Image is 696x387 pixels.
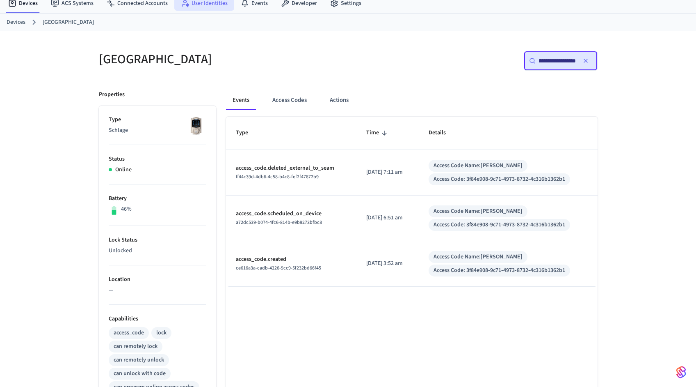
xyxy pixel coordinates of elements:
[186,115,206,136] img: Schlage Sense Smart Deadbolt with Camelot Trim, Front
[236,219,322,226] span: a72dc539-b074-4fc6-814b-e9b9273bfbc8
[226,90,598,110] div: ant example
[114,369,166,378] div: can unlock with code
[109,126,206,135] p: Schlage
[109,286,206,295] p: —
[236,173,319,180] span: ff44c39d-4db6-4c58-b4c8-fef2f47872b9
[366,168,409,177] p: [DATE] 7:11 am
[43,18,94,27] a: [GEOGRAPHIC_DATA]
[109,155,206,164] p: Status
[236,127,259,139] span: Type
[323,90,355,110] button: Actions
[434,207,523,216] div: Access Code Name: [PERSON_NAME]
[236,265,321,272] span: ce616a3a-cadb-4226-9cc9-5f232bd66f45
[676,366,686,379] img: SeamLogoGradient.69752ec5.svg
[366,214,409,222] p: [DATE] 6:51 am
[366,259,409,268] p: [DATE] 3:52 am
[109,236,206,244] p: Lock Status
[115,166,132,174] p: Online
[236,255,347,264] p: access_code.created
[434,175,565,184] div: Access Code: 3f84e908-9c71-4973-8732-4c316b1362b1
[366,127,390,139] span: Time
[236,164,347,173] p: access_code.deleted_external_to_seam
[109,246,206,255] p: Unlocked
[109,194,206,203] p: Battery
[429,127,456,139] span: Details
[434,253,523,261] div: Access Code Name: [PERSON_NAME]
[156,329,167,337] div: lock
[109,115,206,124] p: Type
[99,90,125,99] p: Properties
[114,342,157,351] div: can remotely lock
[236,210,347,218] p: access_code.scheduled_on_device
[434,161,523,170] div: Access Code Name: [PERSON_NAME]
[226,90,256,110] button: Events
[434,221,565,229] div: Access Code: 3f84e908-9c71-4973-8732-4c316b1362b1
[121,205,132,214] p: 46%
[226,117,598,286] table: sticky table
[109,315,206,323] p: Capabilities
[114,329,144,337] div: access_code
[434,266,565,275] div: Access Code: 3f84e908-9c71-4973-8732-4c316b1362b1
[99,51,343,68] h5: [GEOGRAPHIC_DATA]
[7,18,25,27] a: Devices
[266,90,313,110] button: Access Codes
[114,356,164,364] div: can remotely unlock
[109,275,206,284] p: Location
